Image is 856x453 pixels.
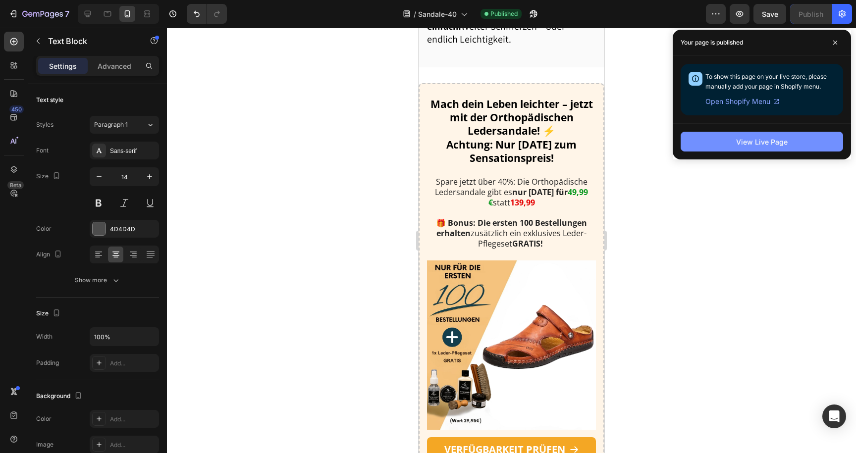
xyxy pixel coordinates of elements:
[110,225,157,234] div: 4D4D4D
[90,116,159,134] button: Paragraph 1
[90,328,159,346] input: Auto
[110,415,157,424] div: Add...
[110,359,157,368] div: Add...
[736,137,788,147] div: View Live Page
[110,147,157,155] div: Sans-serif
[36,96,63,104] div: Text style
[36,332,53,341] div: Width
[36,120,53,129] div: Styles
[414,9,416,19] span: /
[762,10,778,18] span: Save
[4,4,74,24] button: 7
[187,4,227,24] div: Undo/Redo
[48,35,132,47] p: Text Block
[49,61,77,71] p: Settings
[799,9,823,19] div: Publish
[36,146,49,155] div: Font
[98,61,131,71] p: Advanced
[36,170,62,183] div: Size
[419,28,604,453] iframe: Design area
[705,96,770,107] span: Open Shopify Menu
[36,248,64,261] div: Align
[36,224,52,233] div: Color
[94,120,128,129] span: Paragraph 1
[26,415,147,428] strong: VERFÜGBARKEIT PRÜFEN
[36,390,84,403] div: Background
[490,9,518,18] span: Published
[681,132,843,151] button: View Live Page
[8,409,177,434] a: VERFÜGBARKEIT PRÜFEN
[36,271,159,289] button: Show more
[36,440,53,449] div: Image
[110,441,157,450] div: Add...
[790,4,832,24] button: Publish
[681,38,743,48] p: Your page is published
[65,8,69,20] p: 7
[36,358,59,367] div: Padding
[418,9,457,19] span: Sandale-40
[36,307,62,320] div: Size
[7,181,24,189] div: Beta
[753,4,786,24] button: Save
[9,105,24,113] div: 450
[75,275,121,285] div: Show more
[36,414,52,423] div: Color
[705,73,827,90] span: To show this page on your live store, please manually add your page in Shopify menu.
[822,404,846,428] div: Open Intercom Messenger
